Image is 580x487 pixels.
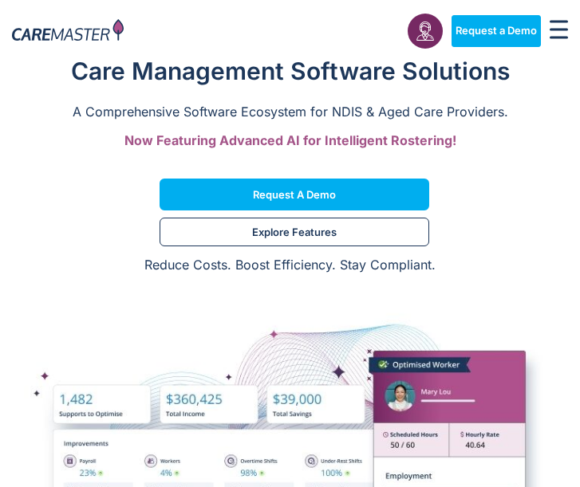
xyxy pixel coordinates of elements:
a: Request a Demo [452,15,541,47]
div: Menu Toggle [550,20,568,42]
h1: Care Management Software Solutions [16,53,564,88]
span: Explore Features [252,228,337,236]
span: Request a Demo [456,25,537,37]
a: Request a Demo [160,179,429,210]
p: A Comprehensive Software Ecosystem for NDIS & Aged Care Providers. [16,103,564,120]
a: Explore Features [160,218,429,246]
span: Now Featuring Advanced AI for Intelligent Rostering! [124,132,456,148]
span: Request a Demo [253,190,336,198]
img: CareMaster Logo [12,19,124,44]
